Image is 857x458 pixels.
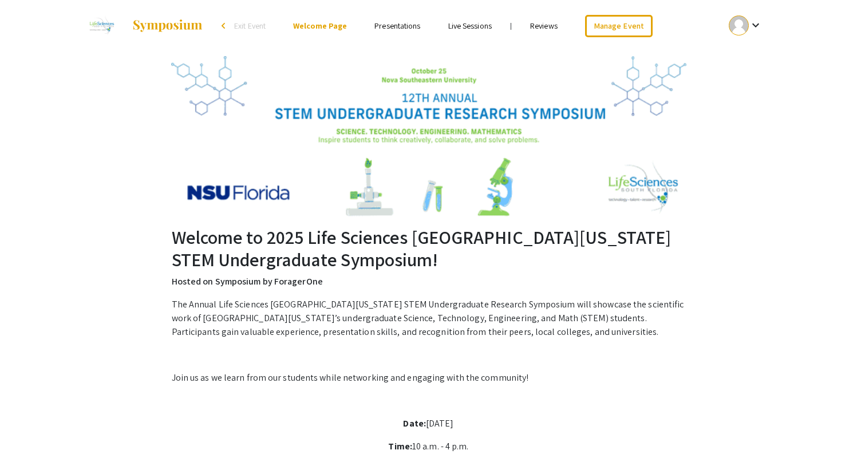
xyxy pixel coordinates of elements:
p: [DATE] [172,417,686,431]
a: Presentations [374,21,420,31]
iframe: Chat [9,406,49,449]
button: Expand account dropdown [717,13,775,38]
a: 2025 Life Sciences South Florida STEM Undergraduate Symposium [82,11,204,40]
strong: Time: [388,440,412,452]
p: The Annual Life Sciences [GEOGRAPHIC_DATA][US_STATE] STEM Undergraduate Research Symposium will s... [172,298,686,339]
img: 2025 Life Sciences South Florida STEM Undergraduate Symposium [82,11,121,40]
mat-icon: Expand account dropdown [749,18,763,32]
p: Hosted on Symposium by ForagerOne [172,275,686,289]
a: Welcome Page [293,21,347,31]
span: Exit Event [234,21,266,31]
p: Join us as we learn from our students while networking and engaging with the community! [172,371,686,385]
h2: Welcome to 2025 Life Sciences [GEOGRAPHIC_DATA][US_STATE] STEM Undergraduate Symposium! [172,226,686,270]
img: Symposium by ForagerOne [132,19,203,33]
li: | [505,21,516,31]
a: Manage Event [585,15,653,37]
a: Reviews [530,21,558,31]
div: arrow_back_ios [222,22,228,29]
strong: Date: [403,417,426,429]
img: 2025 Life Sciences South Florida STEM Undergraduate Symposium [171,56,686,217]
p: 10 a.m. - 4 p.m. [172,440,686,453]
a: Live Sessions [448,21,492,31]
